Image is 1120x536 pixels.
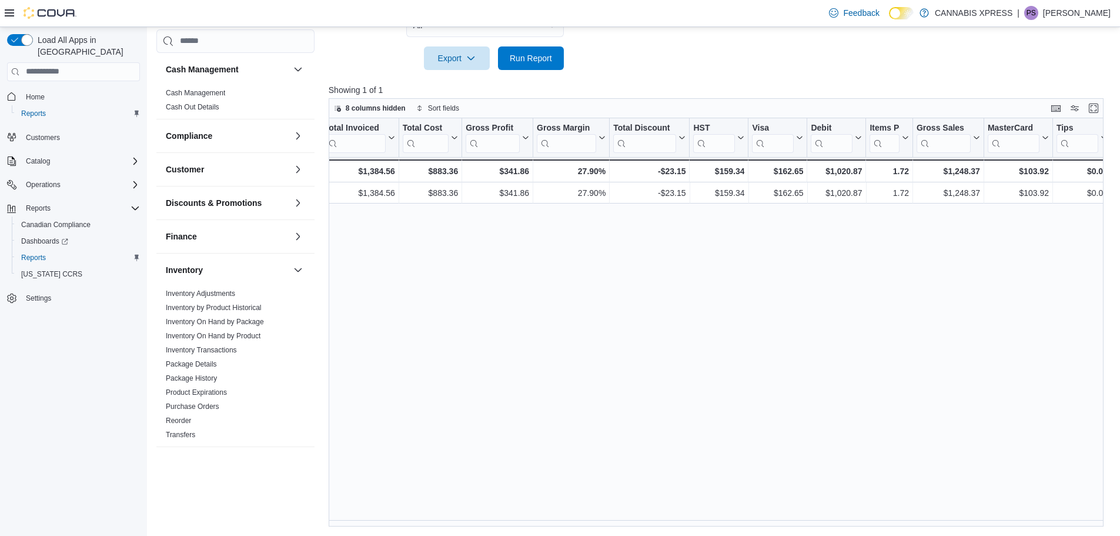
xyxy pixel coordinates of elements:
div: $1,020.87 [811,164,862,178]
span: Dashboards [16,234,140,248]
div: $1,248.37 [917,186,980,200]
p: [PERSON_NAME] [1043,6,1111,20]
div: Items Per Transaction [870,122,900,134]
span: Reports [16,251,140,265]
span: Dark Mode [889,19,890,20]
a: Inventory Transactions [166,346,237,354]
button: Total Discount [613,122,686,152]
button: Catalog [2,153,145,169]
a: Feedback [824,1,884,25]
h3: Discounts & Promotions [166,197,262,209]
div: Gross Profit [466,122,520,152]
div: Debit [811,122,852,152]
button: Total Invoiced [324,122,394,152]
div: Total Discount [613,122,676,152]
p: Showing 1 of 1 [329,84,1112,96]
p: | [1017,6,1019,20]
span: Catalog [21,154,140,168]
div: $0.00 [1057,186,1108,200]
span: Reports [21,201,140,215]
h3: Cash Management [166,64,239,75]
div: Cash Management [156,86,315,119]
div: Total Cost [403,122,449,152]
button: Operations [21,178,65,192]
div: $1,384.56 [324,164,394,178]
a: Home [21,90,49,104]
div: $883.36 [403,186,458,200]
h3: Compliance [166,130,212,142]
span: Canadian Compliance [21,220,91,229]
div: $1,020.87 [811,186,862,200]
div: -$23.15 [613,186,686,200]
button: Visa [752,122,803,152]
span: Purchase Orders [166,402,219,411]
div: Gross Margin [537,122,596,152]
a: Product Expirations [166,388,227,397]
span: Package Details [166,359,217,369]
div: Debit [811,122,852,134]
a: Inventory by Product Historical [166,304,262,312]
button: 8 columns hidden [329,101,410,115]
button: Reports [2,200,145,217]
div: $1,384.56 [325,186,395,200]
div: $162.65 [752,164,803,178]
button: HST [693,122,744,152]
span: Transfers [166,430,195,440]
p: CANNABIS XPRESS [935,6,1012,20]
div: HST [693,122,735,134]
div: $159.34 [693,164,744,178]
button: Operations [2,177,145,193]
a: Dashboards [12,233,145,249]
button: Sort fields [412,101,464,115]
button: Reports [12,105,145,122]
span: Export [431,46,483,70]
span: Dashboards [21,237,68,246]
a: Settings [21,291,56,305]
div: -$23.15 [613,164,686,178]
span: Settings [26,294,51,303]
span: Reports [21,253,46,262]
button: Reports [12,249,145,266]
span: PS [1027,6,1036,20]
span: Operations [26,180,61,189]
a: Package History [166,374,217,382]
div: $159.34 [693,186,744,200]
div: $0.00 [1057,164,1108,178]
span: Customers [21,130,140,145]
div: 1.72 [870,186,909,200]
h3: Finance [166,231,197,242]
span: Inventory Transactions [166,345,237,355]
button: Inventory [291,263,305,277]
div: Gross Sales [917,122,971,152]
div: HST [693,122,735,152]
div: 27.90% [537,164,606,178]
button: Discounts & Promotions [291,196,305,210]
button: Customer [291,162,305,177]
button: Compliance [166,130,289,142]
div: $103.92 [988,164,1049,178]
img: Cova [24,7,76,19]
div: Gross Margin [537,122,596,134]
span: Cash Out Details [166,102,219,112]
h3: Customer [166,164,204,175]
div: Total Invoiced [324,122,385,134]
span: Catalog [26,157,50,166]
a: Inventory Adjustments [166,289,235,298]
a: Dashboards [16,234,73,248]
div: Tips [1057,122,1098,134]
button: Cash Management [166,64,289,75]
span: Home [26,92,45,102]
a: Cash Management [166,89,225,97]
div: Items Per Transaction [870,122,900,152]
span: Run Report [510,52,552,64]
button: Compliance [291,129,305,143]
a: Inventory On Hand by Product [166,332,260,340]
span: Customers [26,133,60,142]
button: Discounts & Promotions [166,197,289,209]
div: $883.36 [403,164,458,178]
div: Inventory [156,287,315,447]
a: Reorder [166,417,191,425]
div: Visa [752,122,794,152]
